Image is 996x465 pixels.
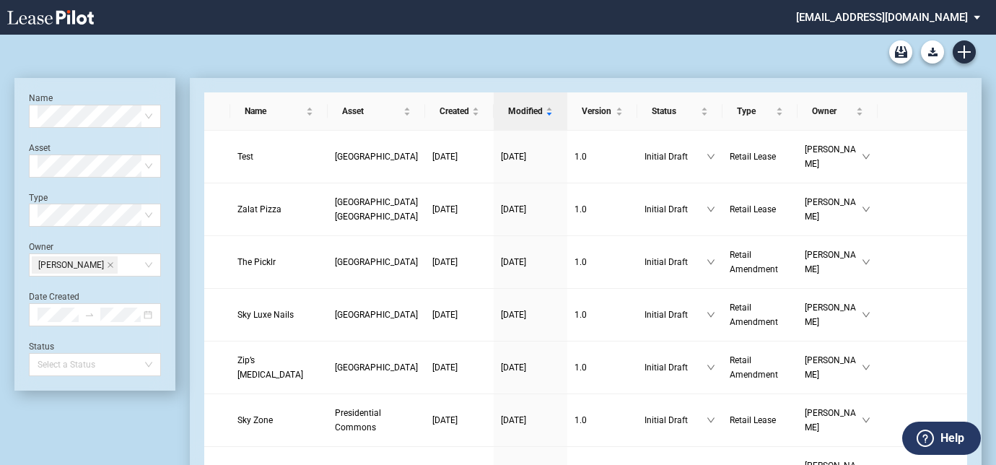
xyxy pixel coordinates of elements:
button: Help [902,422,981,455]
span: Initial Draft [645,202,707,217]
span: down [862,310,870,319]
span: [DATE] [501,415,526,425]
span: Retail Amendment [730,303,778,327]
a: [DATE] [501,413,560,427]
span: Huntington Square Plaza [335,152,418,162]
a: Test [237,149,320,164]
a: 1.0 [575,360,630,375]
span: Created [440,104,469,118]
span: [PERSON_NAME] [805,353,862,382]
th: Status [637,92,722,131]
a: Sky Luxe Nails [237,308,320,322]
a: Sky Zone [237,413,320,427]
span: Owner [812,104,853,118]
span: [DATE] [501,362,526,373]
a: Retail Lease [730,413,790,427]
span: Westgate Shopping Center [335,362,418,373]
a: [DATE] [501,202,560,217]
span: [PERSON_NAME] [805,300,862,329]
a: Retail Amendment [730,353,790,382]
span: down [862,152,870,161]
span: Zip’s Dry Cleaning [237,355,303,380]
span: [DATE] [501,257,526,267]
label: Date Created [29,292,79,302]
label: Status [29,342,54,352]
span: down [707,205,715,214]
span: [PERSON_NAME] [805,248,862,277]
label: Owner [29,242,53,252]
a: 1.0 [575,255,630,269]
span: 1 . 0 [575,362,587,373]
span: Pompano Citi Centre [335,310,418,320]
th: Modified [494,92,567,131]
label: Name [29,93,53,103]
span: Status [652,104,698,118]
span: down [707,310,715,319]
span: Sky Luxe Nails [237,310,294,320]
label: Type [29,193,48,203]
span: down [862,363,870,372]
a: [GEOGRAPHIC_DATA] [335,255,418,269]
span: Zalat Pizza [237,204,281,214]
th: Version [567,92,637,131]
a: [GEOGRAPHIC_DATA] [335,360,418,375]
span: 1 . 0 [575,257,587,267]
span: Initial Draft [645,308,707,322]
a: 1.0 [575,149,630,164]
a: [DATE] [432,413,486,427]
span: Sky Zone [237,415,273,425]
span: down [707,363,715,372]
span: down [862,258,870,266]
span: Catherine Midkiff [32,256,118,274]
a: Retail Amendment [730,248,790,277]
a: Retail Lease [730,149,790,164]
span: Initial Draft [645,149,707,164]
button: Download Blank Form [921,40,944,64]
span: down [707,152,715,161]
th: Asset [328,92,425,131]
a: [DATE] [432,308,486,322]
span: down [862,205,870,214]
a: 1.0 [575,308,630,322]
span: Huntington Square Plaza [335,257,418,267]
md-menu: Download Blank Form List [917,40,948,64]
span: Name [245,104,303,118]
span: [DATE] [432,204,458,214]
span: Retail Lease [730,152,776,162]
a: [DATE] [432,255,486,269]
span: down [862,416,870,425]
span: Retail Lease [730,204,776,214]
span: Version [582,104,613,118]
span: down [707,416,715,425]
a: [DATE] [501,149,560,164]
a: Presidential Commons [335,406,418,435]
span: [DATE] [432,415,458,425]
span: Retail Lease [730,415,776,425]
span: Retail Amendment [730,250,778,274]
th: Created [425,92,494,131]
a: 1.0 [575,413,630,427]
span: Initial Draft [645,255,707,269]
span: Initial Draft [645,413,707,427]
a: [DATE] [432,149,486,164]
a: [DATE] [432,202,486,217]
span: Modified [508,104,543,118]
a: Archive [889,40,912,64]
a: Retail Lease [730,202,790,217]
span: Asset [342,104,401,118]
a: [GEOGRAPHIC_DATA] [GEOGRAPHIC_DATA] [335,195,418,224]
a: Zip’s [MEDICAL_DATA] [237,353,320,382]
label: Asset [29,143,51,153]
span: 1 . 0 [575,204,587,214]
a: Retail Amendment [730,300,790,329]
span: swap-right [84,310,95,320]
a: [DATE] [432,360,486,375]
a: The Picklr [237,255,320,269]
th: Owner [798,92,878,131]
span: 1 . 0 [575,152,587,162]
span: [PERSON_NAME] [805,406,862,435]
th: Name [230,92,328,131]
span: The Picklr [237,257,276,267]
span: [PERSON_NAME] [805,142,862,171]
label: Help [940,429,964,448]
